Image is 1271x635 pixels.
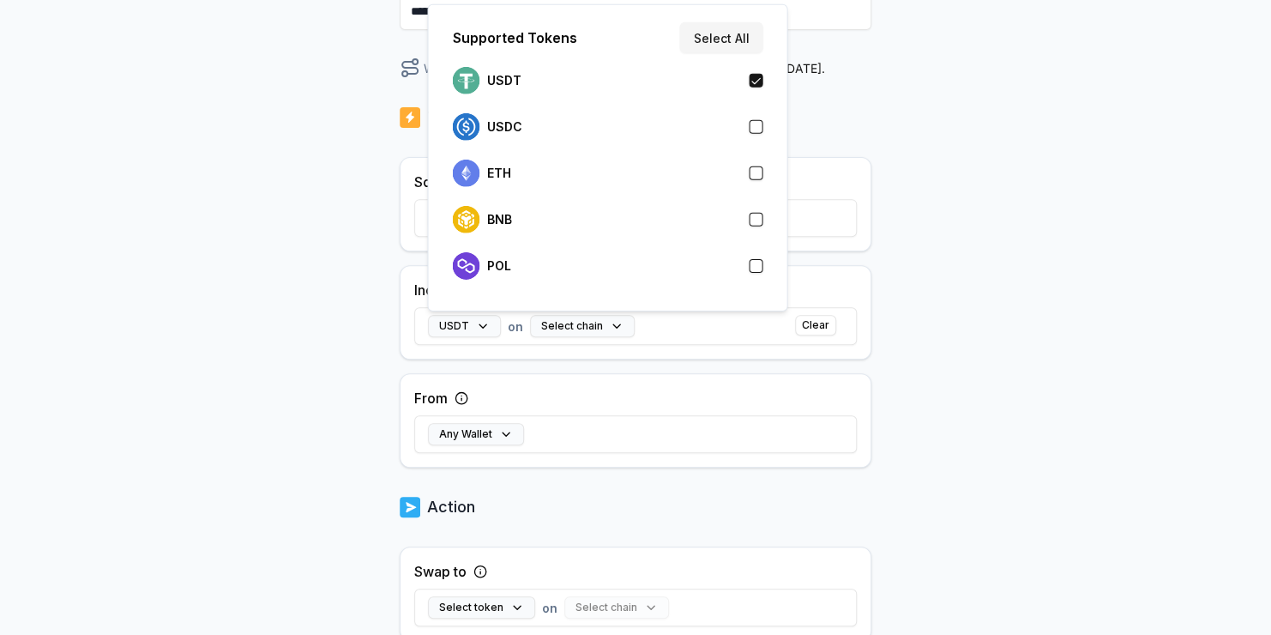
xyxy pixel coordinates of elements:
[452,160,479,187] img: logo
[400,57,871,78] div: When my receives on send it to
[486,74,521,88] p: USDT
[508,317,523,336] span: on
[486,213,511,227] p: BNB
[414,280,515,300] label: Incoming Funds
[428,596,535,619] button: Select token
[428,315,501,337] button: USDT
[414,561,467,582] label: Swap to
[400,106,420,130] img: logo
[414,172,461,192] label: Source
[452,252,479,280] img: logo
[452,67,479,94] img: logo
[486,120,521,134] p: USDC
[452,113,479,141] img: logo
[530,315,635,337] button: Select chain
[400,495,420,519] img: logo
[486,259,510,273] p: POL
[542,599,557,617] span: on
[427,495,475,519] p: Action
[486,166,510,180] p: ETH
[427,4,787,311] div: USDT
[452,206,479,233] img: logo
[452,27,576,48] p: Supported Tokens
[428,423,524,445] button: Any Wallet
[414,388,448,408] label: From
[679,22,762,53] button: Select All
[795,315,836,336] button: Clear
